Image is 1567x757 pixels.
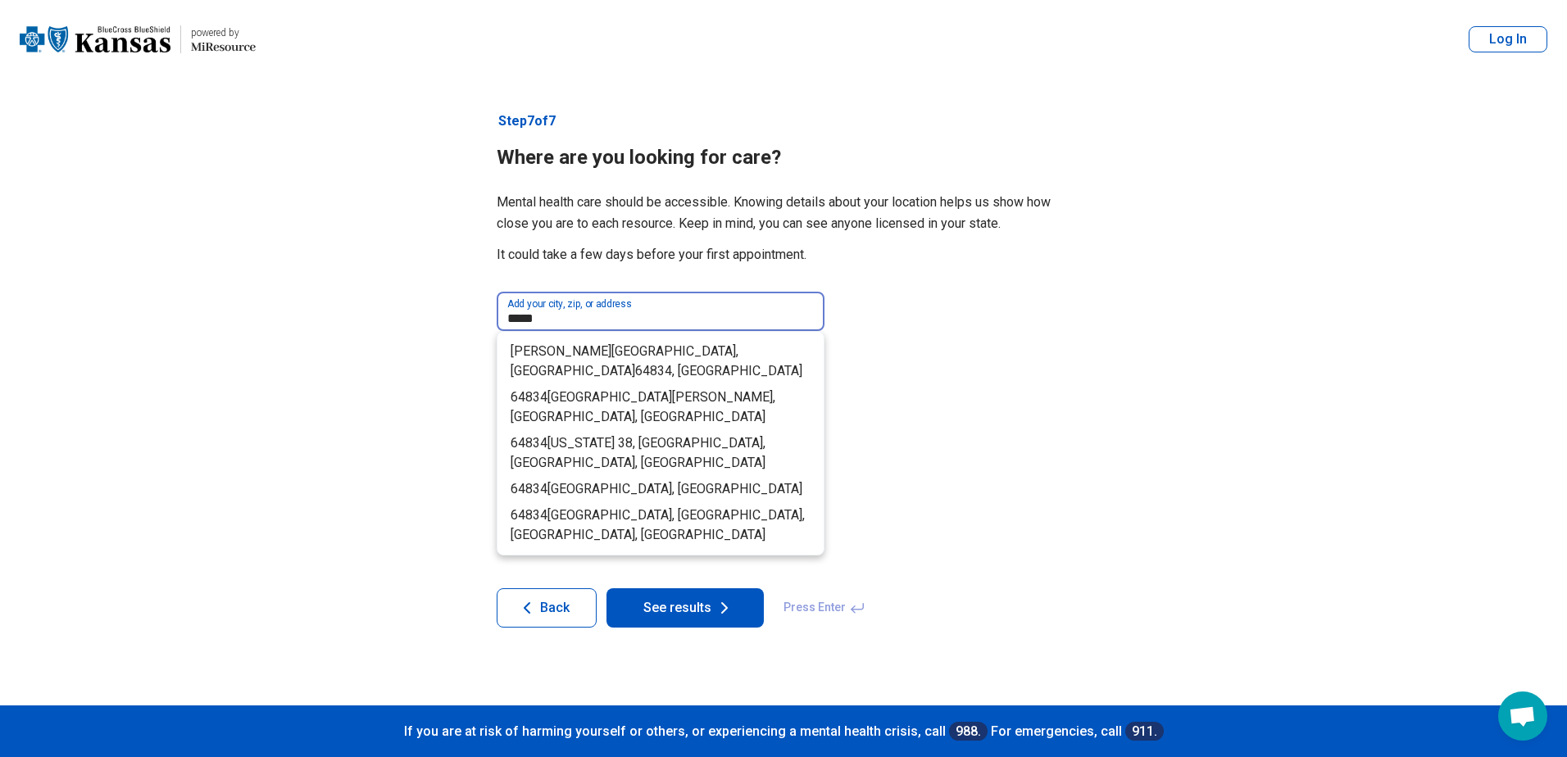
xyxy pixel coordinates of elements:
span: 64834 [511,389,547,405]
span: [GEOGRAPHIC_DATA], [GEOGRAPHIC_DATA] [547,481,802,496]
p: It could take a few days before your first appointment. [497,244,1070,265]
p: Step 7 of 7 [497,111,1070,131]
a: 988. [949,722,988,741]
p: Mental health care should be accessible. Knowing details about your location helps us show how cl... [497,192,1070,234]
span: 64834 [511,507,547,523]
div: powered by [191,25,256,40]
span: 64834 [511,481,547,496]
span: , [GEOGRAPHIC_DATA] [672,363,802,378]
span: Back [540,601,570,614]
a: 911. [1125,722,1164,741]
span: [GEOGRAPHIC_DATA][PERSON_NAME], [GEOGRAPHIC_DATA], [GEOGRAPHIC_DATA] [511,389,775,424]
span: [GEOGRAPHIC_DATA], [GEOGRAPHIC_DATA], [GEOGRAPHIC_DATA], [GEOGRAPHIC_DATA] [511,507,805,542]
button: Log In [1469,26,1547,52]
p: If you are at risk of harming yourself or others, or experiencing a mental health crisis, call Fo... [16,722,1551,741]
h1: Where are you looking for care? [497,144,1070,172]
a: Blue Cross Blue Shield Kansaspowered by [20,20,256,59]
span: Press Enter [774,588,875,628]
button: Back [497,588,597,628]
div: Open chat [1498,691,1547,741]
span: 64834 [511,435,547,451]
span: [US_STATE] 38, [GEOGRAPHIC_DATA], [GEOGRAPHIC_DATA], [GEOGRAPHIC_DATA] [511,435,765,470]
span: [PERSON_NAME][GEOGRAPHIC_DATA], [GEOGRAPHIC_DATA] [511,343,738,378]
button: See results [606,588,764,628]
span: 64834 [635,363,672,378]
img: Blue Cross Blue Shield Kansas [20,20,170,59]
